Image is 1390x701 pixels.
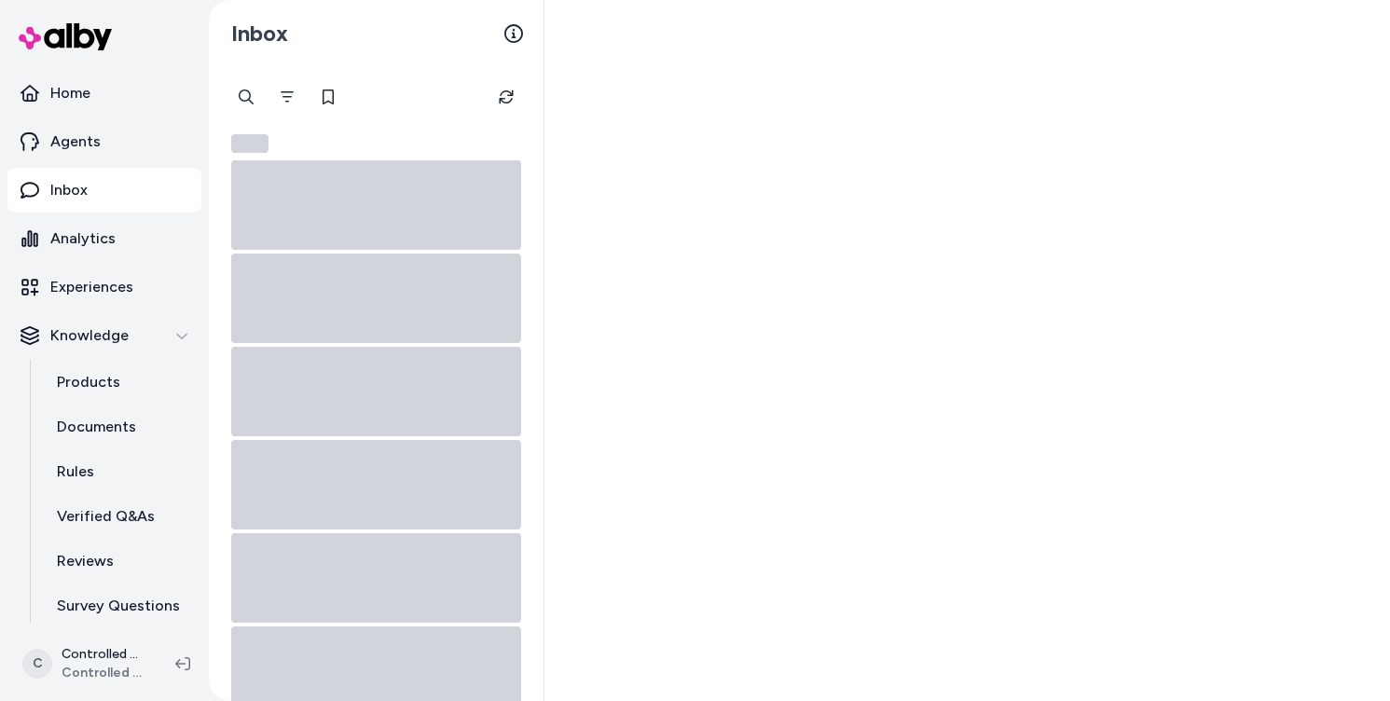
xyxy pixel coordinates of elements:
button: Filter [268,78,306,116]
p: Products [57,371,120,393]
p: Rules [57,460,94,483]
p: Reviews [57,550,114,572]
a: Inbox [7,168,201,213]
button: Knowledge [7,313,201,358]
a: Reviews [38,539,201,584]
span: C [22,649,52,679]
p: Experiences [50,276,133,298]
button: CControlled Chaos ShopifyControlled Chaos [11,634,160,694]
p: Agents [50,131,101,153]
span: Controlled Chaos [62,664,145,682]
a: Documents [38,405,201,449]
a: Agents [7,119,201,164]
a: Home [7,71,201,116]
button: Refresh [488,78,525,116]
p: Controlled Chaos Shopify [62,645,145,664]
h2: Inbox [231,20,288,48]
a: Products [38,360,201,405]
a: Analytics [7,216,201,261]
p: Home [50,82,90,104]
p: Documents [57,416,136,438]
p: Survey Questions [57,595,180,617]
img: alby Logo [19,23,112,50]
a: Experiences [7,265,201,309]
a: Verified Q&As [38,494,201,539]
a: Survey Questions [38,584,201,628]
p: Knowledge [50,324,129,347]
a: Rules [38,449,201,494]
p: Inbox [50,179,88,201]
p: Analytics [50,227,116,250]
p: Verified Q&As [57,505,155,528]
